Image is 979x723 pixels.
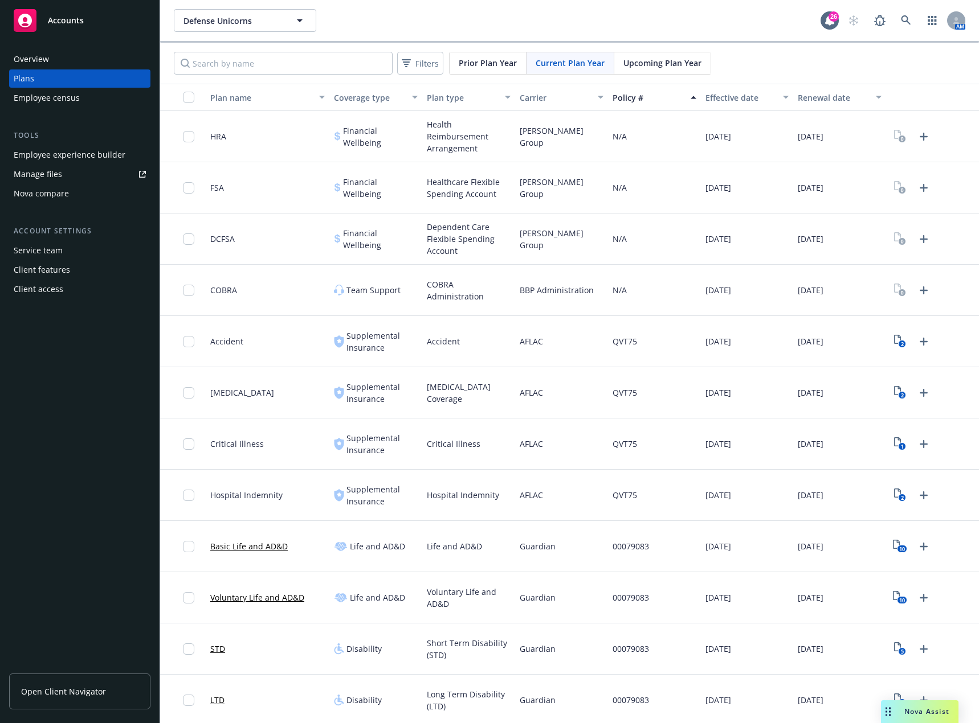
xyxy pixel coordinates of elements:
a: Plans [9,69,150,88]
span: Hospital Indemnity [210,489,283,501]
text: 10 [899,545,905,553]
span: Dependent Care Flexible Spending Account [427,221,511,257]
a: Upload Plan Documents [915,230,933,248]
text: 5 [900,648,903,655]
span: [MEDICAL_DATA] [210,387,274,399]
a: View Plan Documents [891,332,909,351]
button: Plan name [206,84,329,111]
button: Policy # [608,84,701,111]
span: DCFSA [210,233,235,245]
a: View Plan Documents [891,281,909,299]
span: AFLAC [520,489,543,501]
span: Prior Plan Year [459,57,517,69]
span: Supplemental Insurance [346,483,418,507]
text: 2 [900,494,903,502]
span: [DATE] [798,387,823,399]
span: Healthcare Flexible Spending Account [427,176,511,200]
div: Manage files [14,165,62,183]
span: [DATE] [798,130,823,142]
div: Account settings [9,225,150,237]
text: 1 [900,443,903,450]
a: Upload Plan Documents [915,179,933,197]
span: QVT75 [613,489,637,501]
span: Filters [399,55,441,72]
span: QVT75 [613,438,637,450]
span: 00079083 [613,591,649,603]
span: AFLAC [520,335,543,347]
input: Select all [183,92,194,103]
span: [DATE] [705,284,731,296]
a: LTD [210,694,225,706]
span: [DATE] [705,643,731,655]
span: [DATE] [705,540,731,552]
button: Coverage type [329,84,422,111]
button: Carrier [515,84,608,111]
span: Team Support [346,284,401,296]
a: Upload Plan Documents [915,691,933,709]
span: AFLAC [520,438,543,450]
a: Client access [9,280,150,298]
span: Supplemental Insurance [346,381,418,405]
a: View Plan Documents [891,640,909,658]
text: 2 [900,340,903,348]
input: Toggle Row Selected [183,131,194,142]
a: Switch app [921,9,944,32]
span: QVT75 [613,387,637,399]
span: Financial Wellbeing [343,176,418,200]
span: [DATE] [798,335,823,347]
a: Report a Bug [868,9,891,32]
span: Voluntary Life and AD&D [427,586,511,610]
div: Plan name [210,92,312,104]
span: 00079083 [613,643,649,655]
a: Service team [9,241,150,260]
input: Toggle Row Selected [183,336,194,347]
a: Upload Plan Documents [915,332,933,351]
span: QVT75 [613,335,637,347]
div: Service team [14,241,63,260]
span: Long Term Disability (LTD) [427,688,511,712]
a: View Plan Documents [891,230,909,248]
a: Search [895,9,917,32]
span: [DATE] [705,335,731,347]
span: [DATE] [798,643,823,655]
span: [DATE] [798,233,823,245]
a: Voluntary Life and AD&D [210,591,304,603]
span: FSA [210,182,224,194]
a: Client features [9,261,150,279]
span: [MEDICAL_DATA] Coverage [427,381,511,405]
span: Filters [415,57,439,69]
button: Renewal date [793,84,886,111]
span: [DATE] [798,489,823,501]
span: Accounts [48,16,84,25]
div: Overview [14,50,49,68]
span: Guardian [520,591,556,603]
span: [DATE] [798,591,823,603]
span: Disability [346,694,382,706]
span: BBP Administration [520,284,594,296]
div: Employee census [14,89,80,107]
span: N/A [613,284,627,296]
div: Client access [14,280,63,298]
button: Plan type [422,84,515,111]
a: View Plan Documents [891,691,909,709]
span: COBRA Administration [427,278,511,302]
a: Upload Plan Documents [915,537,933,556]
a: Upload Plan Documents [915,589,933,607]
a: Upload Plan Documents [915,384,933,402]
span: Health Reimbursement Arrangement [427,118,511,154]
span: N/A [613,130,627,142]
a: Upload Plan Documents [915,486,933,504]
button: Defense Unicorns [174,9,316,32]
span: Disability [346,643,382,655]
span: AFLAC [520,387,543,399]
a: View Plan Documents [891,486,909,504]
span: [DATE] [798,284,823,296]
a: View Plan Documents [891,179,909,197]
input: Toggle Row Selected [183,285,194,296]
input: Toggle Row Selected [183,387,194,399]
a: View Plan Documents [891,128,909,146]
input: Toggle Row Selected [183,182,194,194]
a: Employee census [9,89,150,107]
span: [DATE] [798,694,823,706]
span: N/A [613,182,627,194]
